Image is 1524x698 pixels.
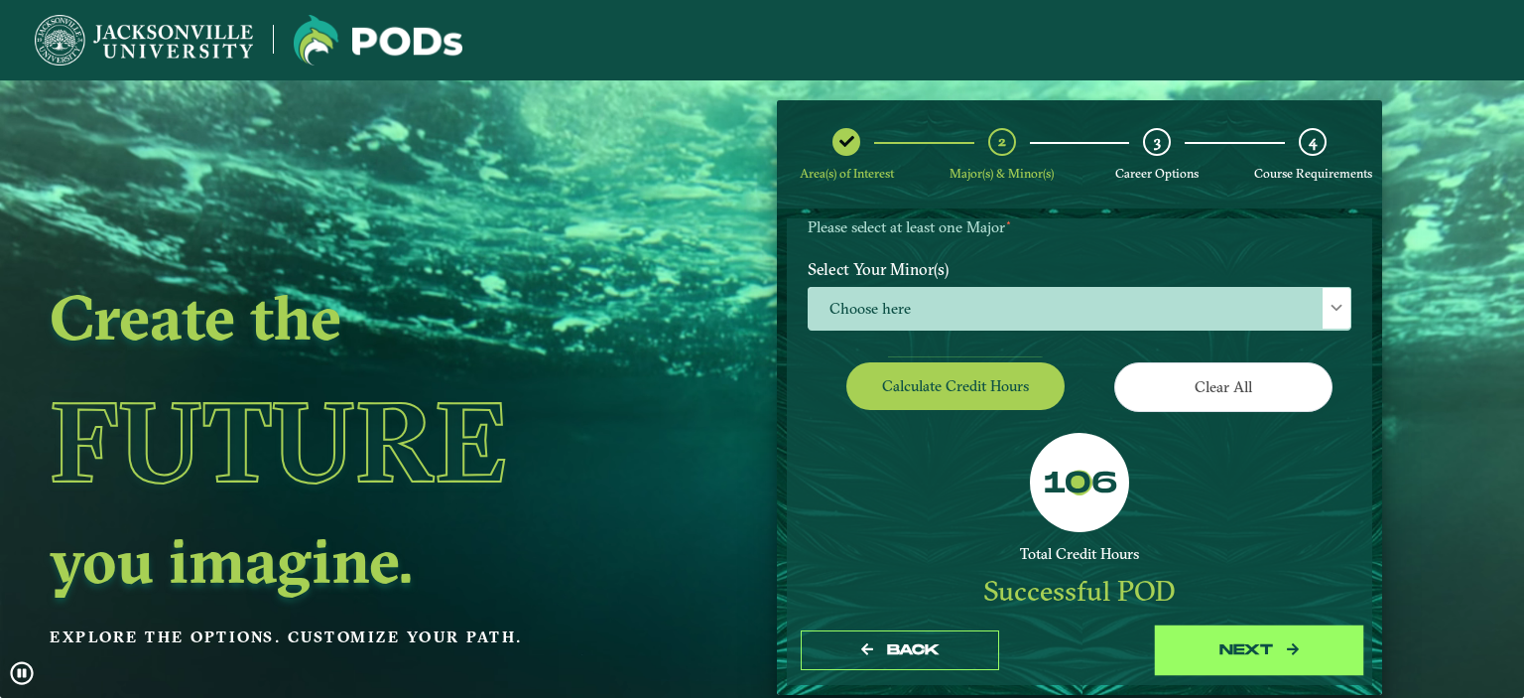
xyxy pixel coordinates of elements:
h2: Create the [50,289,636,345]
span: Area(s) of Interest [800,166,894,181]
p: Explore the options. Customize your path. [50,623,636,652]
sup: ⋆ [1005,215,1012,229]
img: Jacksonville University logo [294,15,462,66]
span: 2 [998,132,1006,151]
span: 4 [1309,132,1317,151]
button: Calculate credit hours [846,362,1065,409]
div: Successful POD [808,574,1351,609]
img: Jacksonville University logo [35,15,253,66]
div: Total Credit Hours [808,545,1351,564]
button: Clear All [1114,362,1333,411]
p: Please select at least one Major [808,218,1351,237]
span: Major(s) & Minor(s) [950,166,1054,181]
label: Select Your Minor(s) [793,250,1366,287]
span: Back [887,641,940,658]
span: Course Requirements [1254,166,1372,181]
span: 3 [1154,132,1161,151]
span: Choose here [809,288,1350,331]
h2: you imagine. [50,532,636,588]
h1: Future [50,351,636,532]
button: Back [801,630,999,671]
button: next [1160,630,1358,671]
label: 106 [1044,466,1118,503]
span: Career Options [1115,166,1199,181]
